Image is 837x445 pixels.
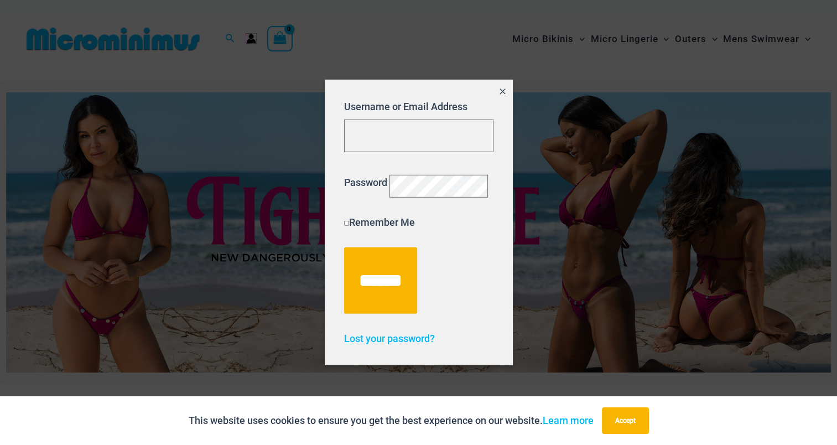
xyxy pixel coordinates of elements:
[344,101,467,112] label: Username or Email Address
[543,415,594,426] a: Learn more
[344,216,415,228] label: Remember Me
[492,80,512,105] button: Close popup
[189,412,594,429] p: This website uses cookies to ensure you get the best experience on our website.
[344,221,349,226] input: Remember Me
[344,333,435,344] a: Lost your password?
[602,407,649,434] button: Accept
[344,177,387,188] label: Password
